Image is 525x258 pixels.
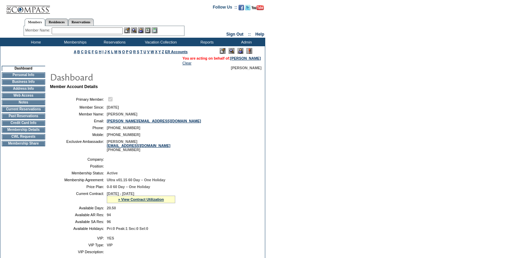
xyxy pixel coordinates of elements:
[107,171,118,175] span: Active
[53,171,104,175] td: Membership Status:
[77,50,80,54] a: B
[2,72,45,78] td: Personal Info
[182,56,261,60] span: You are acting on behalf of:
[53,206,104,210] td: Available Days:
[238,48,243,54] img: Impersonate
[53,220,104,224] td: Available SA Res:
[94,38,133,46] td: Reservations
[245,5,251,10] img: Follow us on Twitter
[99,50,102,54] a: H
[107,133,140,137] span: [PHONE_NUMBER]
[53,250,104,254] td: VIP Description:
[252,7,264,11] a: Subscribe to our YouTube Channel
[231,66,261,70] span: [PERSON_NAME]
[50,70,187,84] img: pgTtlDashboard.gif
[107,178,165,182] span: Ultra v01.15 60 Day – One Holiday
[25,27,52,33] div: Member Name:
[239,7,244,11] a: Become our fan on Facebook
[107,139,170,152] span: [PERSON_NAME] [PHONE_NUMBER]
[107,206,116,210] span: 20.50
[53,112,104,116] td: Member Name:
[230,56,261,60] a: [PERSON_NAME]
[2,107,45,112] td: Current Reservations
[114,50,117,54] a: M
[92,50,94,54] a: F
[140,50,143,54] a: T
[129,50,132,54] a: Q
[53,236,104,240] td: VIP:
[53,105,104,109] td: Member Since:
[107,126,140,130] span: [PHONE_NUMBER]
[239,5,244,10] img: Become our fan on Facebook
[111,50,113,54] a: L
[107,236,114,240] span: YES
[107,185,150,189] span: 0-0 60 Day – One Holiday
[162,50,164,54] a: Z
[2,113,45,119] td: Past Reservations
[213,4,237,12] td: Follow Us ::
[107,226,148,231] span: Pri:0 Peak:1 Sec:0 Sel:0
[107,50,110,54] a: K
[53,213,104,217] td: Available AR Res:
[25,19,46,26] a: Members
[102,50,103,54] a: I
[145,27,151,33] img: Reservations
[252,5,264,10] img: Subscribe to our YouTube Channel
[53,164,104,168] td: Position:
[246,48,252,54] img: Log Concern/Member Elevation
[88,50,91,54] a: E
[2,120,45,126] td: Credit Card Info
[107,144,170,148] a: [EMAIL_ADDRESS][DOMAIN_NAME]
[53,243,104,247] td: VIP Type:
[138,27,144,33] img: Impersonate
[165,50,188,54] a: ER Accounts
[2,134,45,139] td: CWL Requests
[55,38,94,46] td: Memberships
[107,112,137,116] span: [PERSON_NAME]
[137,50,139,54] a: S
[118,197,164,201] a: » View Contract Utilization
[187,38,226,46] td: Reports
[53,126,104,130] td: Phone:
[107,119,201,123] a: [PERSON_NAME][EMAIL_ADDRESS][DOMAIN_NAME]
[81,50,84,54] a: C
[122,50,125,54] a: O
[53,178,104,182] td: Membership Agreement:
[2,93,45,98] td: Web Access
[133,50,136,54] a: R
[95,50,98,54] a: G
[2,79,45,85] td: Business Info
[15,38,55,46] td: Home
[229,48,234,54] img: View Mode
[107,213,111,217] span: 94
[255,32,264,37] a: Help
[74,50,76,54] a: A
[133,38,187,46] td: Vacation Collection
[158,50,161,54] a: Y
[220,48,226,54] img: Edit Mode
[107,243,113,247] span: VIP
[2,100,45,105] td: Notes
[147,50,150,54] a: V
[107,192,134,196] span: [DATE] - [DATE]
[107,220,111,224] span: 96
[85,50,87,54] a: D
[226,38,265,46] td: Admin
[53,226,104,231] td: Available Holidays:
[118,50,121,54] a: N
[182,61,191,65] a: Clear
[53,139,104,152] td: Exclusive Ambassador:
[2,86,45,91] td: Address Info
[50,84,98,89] b: Member Account Details
[68,19,94,26] a: Reservations
[53,185,104,189] td: Price Plan:
[131,27,137,33] img: View
[53,119,104,123] td: Email:
[53,157,104,161] td: Company:
[2,141,45,146] td: Membership Share
[53,192,104,203] td: Current Contract:
[45,19,68,26] a: Residences
[53,96,104,102] td: Primary Member:
[2,66,45,71] td: Dashboard
[53,133,104,137] td: Mobile:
